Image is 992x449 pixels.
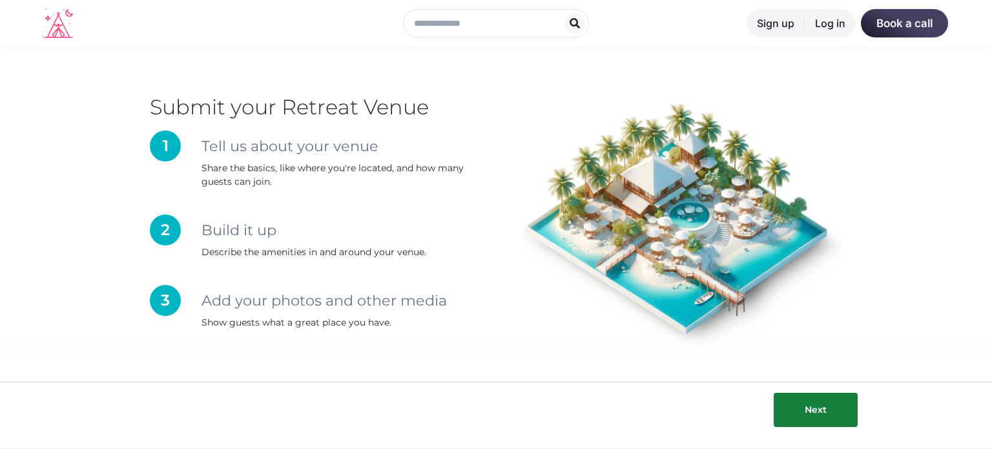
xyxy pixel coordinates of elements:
div: Next [805,403,827,417]
button: Next [774,393,858,427]
h3: Tell us about your venue [201,137,496,155]
div: Show guests what a great place you have. [201,316,496,329]
h3: Build it up [201,221,496,239]
div: 1 [163,136,169,156]
a: Log in [805,9,856,37]
h1: Submit your Retreat Venue [150,94,496,120]
h3: Add your photos and other media [201,291,496,309]
div: Share the basics, like where you're located, and how many guests can join. [201,162,496,189]
div: Describe the amenities in and around your venue. [201,245,496,259]
div: 2 [161,220,170,240]
a: Sign up [747,9,805,37]
a: Book a call [861,9,948,37]
div: 3 [161,290,170,311]
img: retreat-model.webp [522,101,842,348]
